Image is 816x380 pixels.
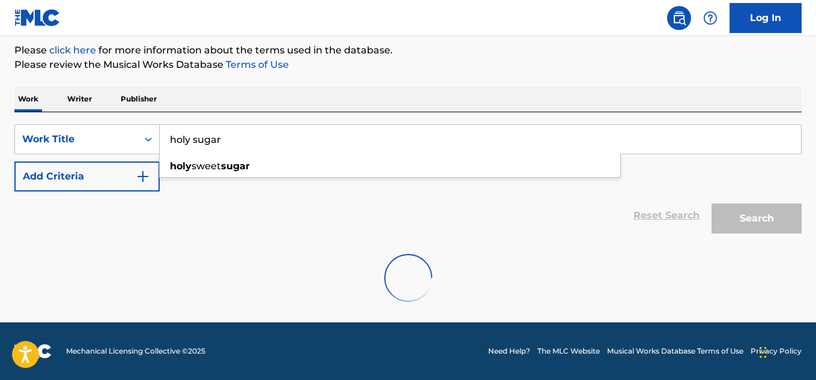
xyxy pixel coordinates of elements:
div: Help [698,6,722,30]
a: The MLC Website [537,346,600,357]
a: Public Search [667,6,691,30]
p: Writer [64,86,95,112]
a: Musical Works Database Terms of Use [607,346,743,357]
img: help [703,11,718,25]
strong: sugar [221,160,250,172]
span: Mechanical Licensing Collective © 2025 [66,346,205,357]
form: Search Form [14,124,802,240]
a: Privacy Policy [751,346,802,357]
p: Please for more information about the terms used in the database. [14,43,802,58]
a: Need Help? [488,346,530,357]
p: Publisher [117,86,160,112]
span: sweet [192,160,221,172]
img: MLC Logo [14,9,61,26]
img: preloader [375,245,441,310]
div: Work Title [22,132,130,146]
iframe: Chat Widget [756,322,816,380]
div: Drag [760,334,767,370]
a: click here [49,44,96,56]
strong: holy [170,160,192,172]
img: 9d2ae6d4665cec9f34b9.svg [136,169,150,184]
p: Work [14,86,42,112]
a: Log In [730,3,802,33]
p: Please review the Musical Works Database [14,58,802,72]
img: search [672,11,686,25]
img: logo [14,344,52,358]
button: Add Criteria [14,161,160,192]
a: Terms of Use [223,59,289,70]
